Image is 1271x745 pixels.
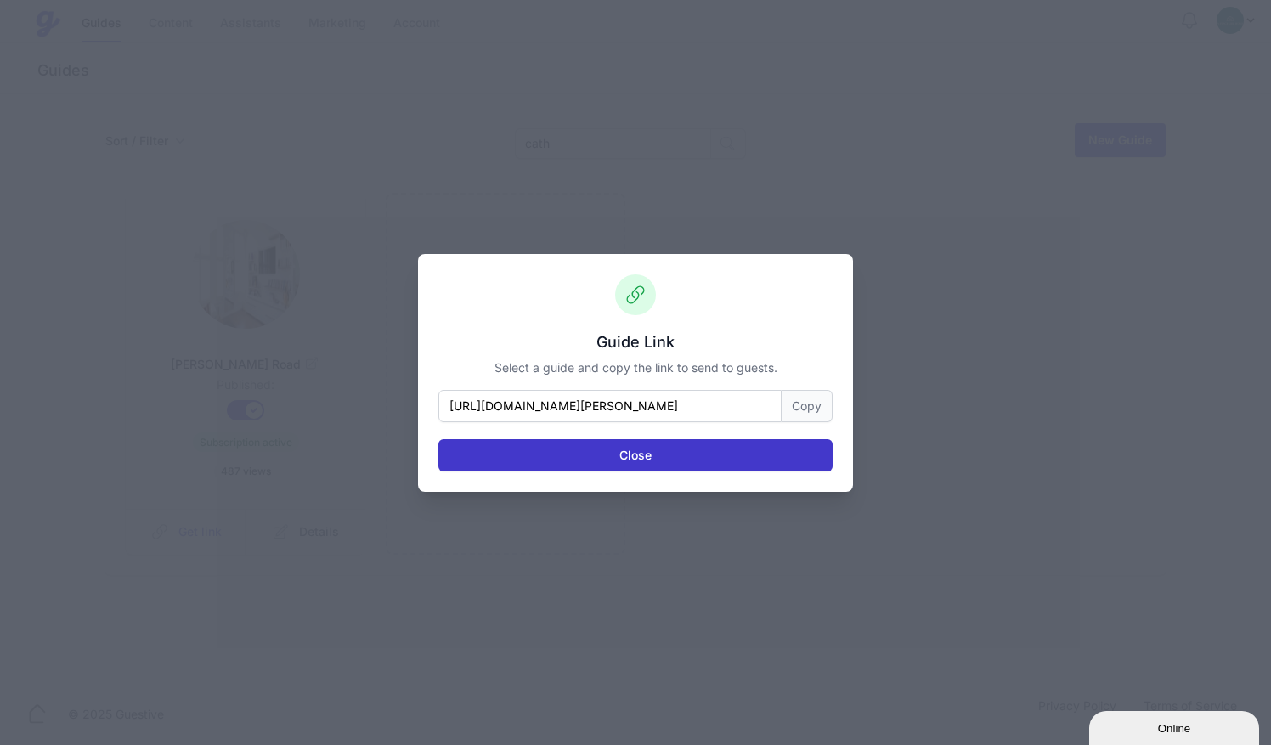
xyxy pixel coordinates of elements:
iframe: chat widget [1089,708,1263,745]
button: Copy [782,390,833,422]
button: Close [438,439,833,471]
h3: Guide Link [438,332,833,353]
p: Select a guide and copy the link to send to guests. [438,359,833,376]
